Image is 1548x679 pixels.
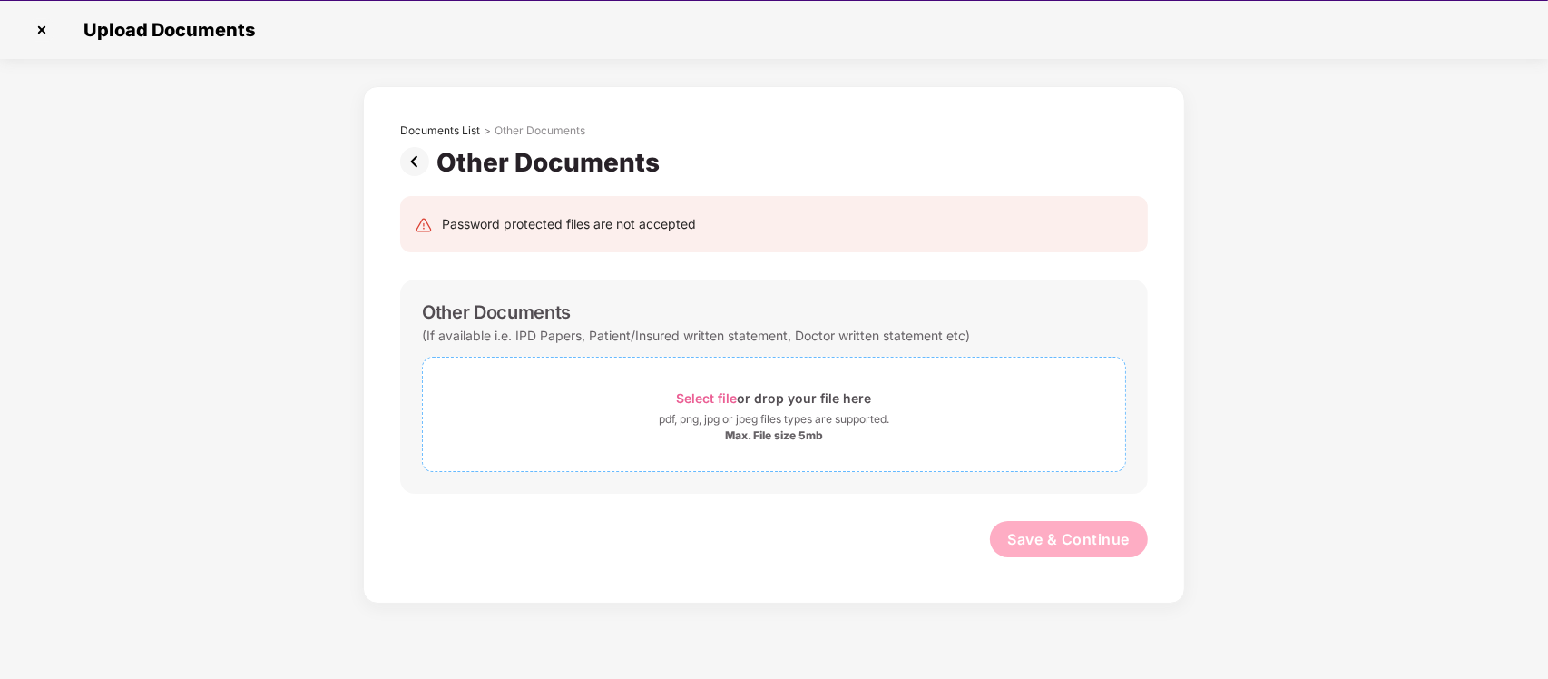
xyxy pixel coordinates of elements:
[725,428,823,443] div: Max. File size 5mb
[442,214,696,234] div: Password protected files are not accepted
[415,216,433,234] img: svg+xml;base64,PHN2ZyB4bWxucz0iaHR0cDovL3d3dy53My5vcmcvMjAwMC9zdmciIHdpZHRoPSIyNCIgaGVpZ2h0PSIyNC...
[484,123,491,138] div: >
[495,123,585,138] div: Other Documents
[677,386,872,410] div: or drop your file here
[400,123,480,138] div: Documents List
[400,147,436,176] img: svg+xml;base64,PHN2ZyBpZD0iUHJldi0zMngzMiIgeG1sbnM9Imh0dHA6Ly93d3cudzMub3JnLzIwMDAvc3ZnIiB3aWR0aD...
[422,323,970,348] div: (If available i.e. IPD Papers, Patient/Insured written statement, Doctor written statement etc)
[990,521,1149,557] button: Save & Continue
[65,19,264,41] span: Upload Documents
[659,410,889,428] div: pdf, png, jpg or jpeg files types are supported.
[422,301,571,323] div: Other Documents
[436,147,667,178] div: Other Documents
[677,390,738,406] span: Select file
[27,15,56,44] img: svg+xml;base64,PHN2ZyBpZD0iQ3Jvc3MtMzJ4MzIiIHhtbG5zPSJodHRwOi8vd3d3LnczLm9yZy8yMDAwL3N2ZyIgd2lkdG...
[423,371,1125,458] span: Select fileor drop your file herepdf, png, jpg or jpeg files types are supported.Max. File size 5mb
